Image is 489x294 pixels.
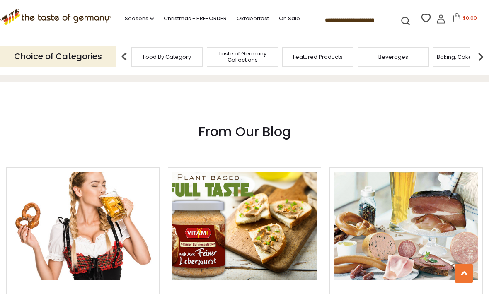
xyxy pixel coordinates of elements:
[378,54,408,60] a: Beverages
[125,14,154,23] a: Seasons
[293,54,343,60] a: Featured Products
[334,172,478,280] img: Our Best "Wurst" Assortment: 33 Choices For The Grillabend
[209,51,276,63] a: Taste of Germany Collections
[164,14,227,23] a: Christmas - PRE-ORDER
[463,14,477,22] span: $0.00
[116,48,133,65] img: previous arrow
[172,172,317,280] img: Vegan, Plant-based, Meat-free: Five Up and Coming Brands
[143,54,191,60] a: Food By Category
[447,13,482,26] button: $0.00
[472,48,489,65] img: next arrow
[11,172,155,280] img: The Ultimate Oktoberfest Party Guide
[279,14,300,23] a: On Sale
[237,14,269,23] a: Oktoberfest
[6,123,483,140] h3: From Our Blog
